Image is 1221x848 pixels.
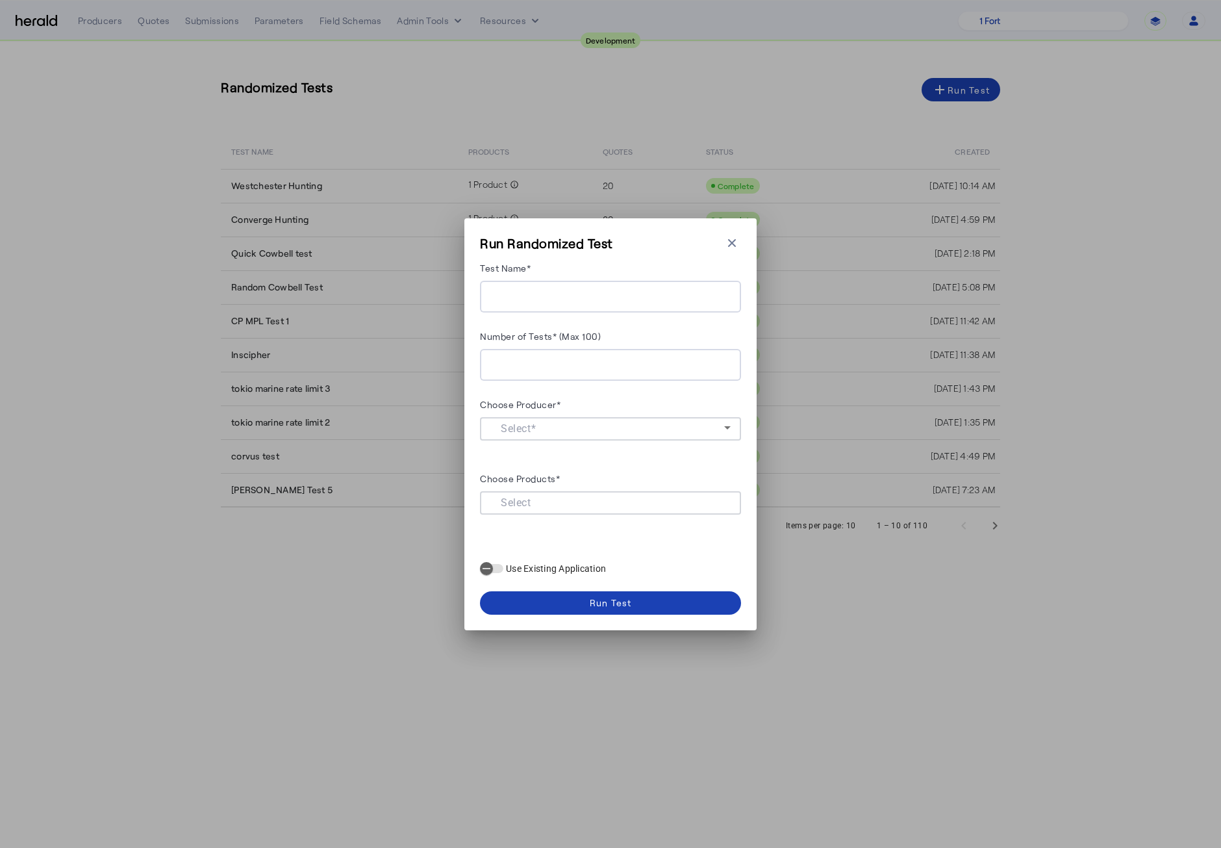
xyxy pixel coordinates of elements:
[480,473,560,484] label: Choose Products*
[480,331,601,342] label: Number of Tests* (Max 100)
[490,494,731,509] mat-chip-grid: Selection
[503,562,606,575] label: Use Existing Application
[480,263,531,274] label: Test Name*
[480,234,613,252] h3: Run Randomized Test
[480,591,741,615] button: Run Test
[501,496,531,508] mat-label: Select
[480,399,560,410] label: Choose Producer*
[501,422,531,434] mat-label: Select
[590,596,632,610] div: Run Test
